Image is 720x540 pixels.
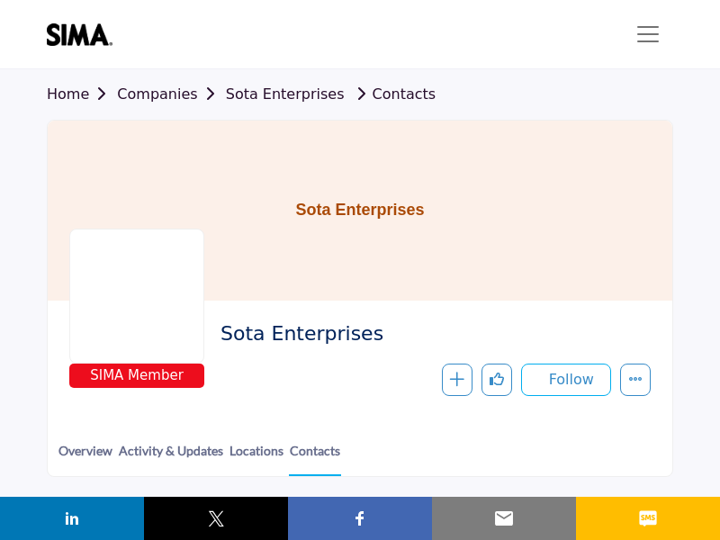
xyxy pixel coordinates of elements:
[295,121,424,301] h1: Sota Enterprises
[118,441,224,474] a: Activity & Updates
[521,364,611,396] button: Follow
[481,364,512,396] button: Like
[117,85,225,103] a: Companies
[493,508,515,529] img: email sharing button
[73,365,201,386] span: SIMA Member
[623,16,673,52] button: Toggle navigation
[349,508,371,529] img: facebook sharing button
[47,23,121,46] img: site Logo
[205,508,227,529] img: twitter sharing button
[349,85,436,103] a: Contacts
[620,364,651,396] button: More details
[289,441,341,476] a: Contacts
[220,322,642,346] h2: Sota Enterprises
[637,508,659,529] img: sms sharing button
[229,441,284,474] a: Locations
[58,441,113,474] a: Overview
[47,85,117,103] a: Home
[226,85,345,103] a: Sota Enterprises
[61,508,83,529] img: linkedin sharing button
